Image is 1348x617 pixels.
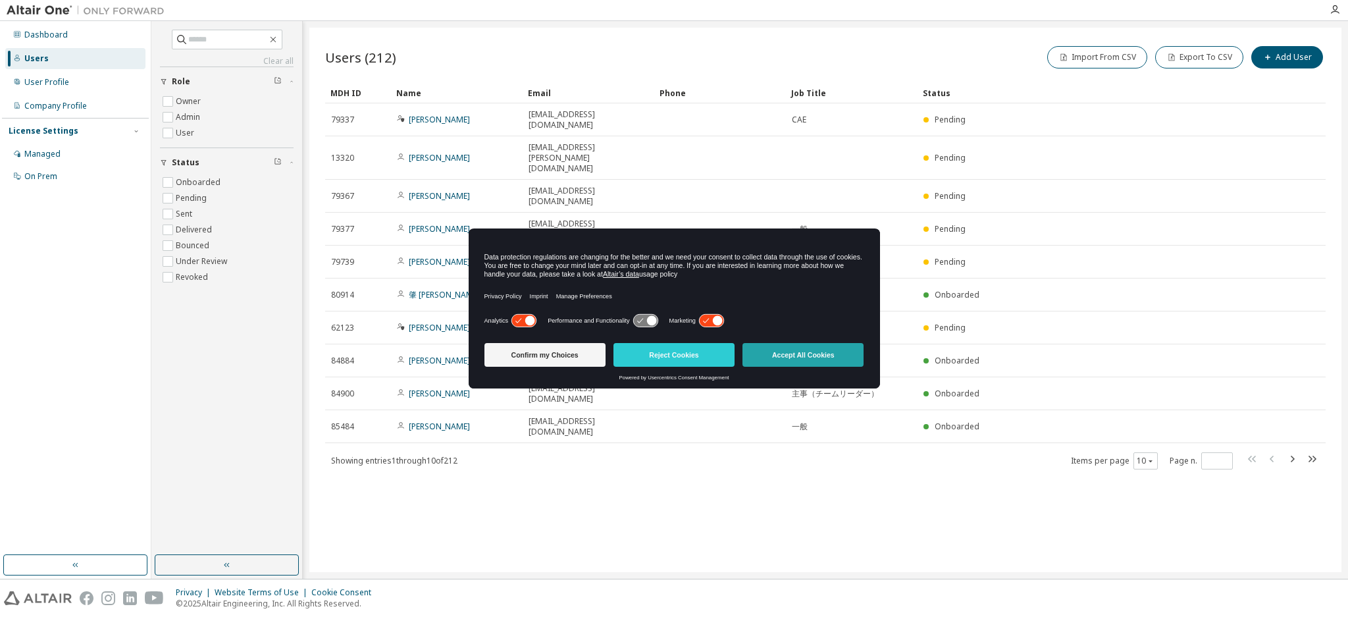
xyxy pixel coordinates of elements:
[935,114,966,125] span: Pending
[660,82,781,103] div: Phone
[24,53,49,64] div: Users
[409,223,470,234] a: [PERSON_NAME]
[24,149,61,159] div: Managed
[935,223,966,234] span: Pending
[176,587,215,598] div: Privacy
[1170,452,1233,469] span: Page n.
[80,591,93,605] img: facebook.svg
[792,389,879,399] span: 主事（チームリーダー）
[331,323,354,333] span: 62123
[409,190,470,201] a: [PERSON_NAME]
[215,587,311,598] div: Website Terms of Use
[331,191,354,201] span: 79367
[176,222,215,238] label: Delivered
[24,77,69,88] div: User Profile
[274,76,282,87] span: Clear filter
[145,591,164,605] img: youtube.svg
[176,174,223,190] label: Onboarded
[172,157,199,168] span: Status
[409,421,470,432] a: [PERSON_NAME]
[935,388,979,399] span: Onboarded
[176,238,212,254] label: Bounced
[4,591,72,605] img: altair_logo.svg
[123,591,137,605] img: linkedin.svg
[7,4,171,17] img: Altair One
[176,190,209,206] label: Pending
[311,587,379,598] div: Cookie Consent
[935,152,966,163] span: Pending
[331,356,354,366] span: 84884
[791,82,912,103] div: Job Title
[529,109,648,130] span: [EMAIL_ADDRESS][DOMAIN_NAME]
[935,421,979,432] span: Onboarded
[409,388,470,399] a: [PERSON_NAME]
[331,389,354,399] span: 84900
[935,289,979,300] span: Onboarded
[176,598,379,609] p: © 2025 Altair Engineering, Inc. All Rights Reserved.
[409,289,480,300] a: 肇 [PERSON_NAME]
[1251,46,1323,68] button: Add User
[409,355,470,366] a: [PERSON_NAME]
[529,142,648,174] span: [EMAIL_ADDRESS][PERSON_NAME][DOMAIN_NAME]
[409,152,470,163] a: [PERSON_NAME]
[331,290,354,300] span: 80914
[331,257,354,267] span: 79739
[176,254,230,269] label: Under Review
[176,125,197,141] label: User
[172,76,190,87] span: Role
[792,224,808,234] span: 一般
[935,322,966,333] span: Pending
[935,256,966,267] span: Pending
[529,219,648,240] span: [EMAIL_ADDRESS][DOMAIN_NAME]
[160,67,294,96] button: Role
[9,126,78,136] div: License Settings
[331,421,354,432] span: 85484
[176,269,211,285] label: Revoked
[935,190,966,201] span: Pending
[409,256,470,267] a: [PERSON_NAME]
[331,115,354,125] span: 79337
[160,56,294,67] a: Clear all
[101,591,115,605] img: instagram.svg
[274,157,282,168] span: Clear filter
[396,82,517,103] div: Name
[792,421,808,432] span: 一般
[176,94,203,109] label: Owner
[1155,46,1243,68] button: Export To CSV
[24,30,68,40] div: Dashboard
[176,109,203,125] label: Admin
[176,206,195,222] label: Sent
[330,82,386,103] div: MDH ID
[1137,456,1154,466] button: 10
[331,455,457,466] span: Showing entries 1 through 10 of 212
[1047,46,1147,68] button: Import From CSV
[1071,452,1158,469] span: Items per page
[331,224,354,234] span: 79377
[325,48,396,67] span: Users (212)
[24,171,57,182] div: On Prem
[331,153,354,163] span: 13320
[935,355,979,366] span: Onboarded
[24,101,87,111] div: Company Profile
[409,114,470,125] a: [PERSON_NAME]
[923,82,1257,103] div: Status
[528,82,649,103] div: Email
[160,148,294,177] button: Status
[529,416,648,437] span: [EMAIL_ADDRESS][DOMAIN_NAME]
[409,322,470,333] a: [PERSON_NAME]
[529,383,648,404] span: [EMAIL_ADDRESS][DOMAIN_NAME]
[792,115,806,125] span: CAE
[529,186,648,207] span: [EMAIL_ADDRESS][DOMAIN_NAME]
